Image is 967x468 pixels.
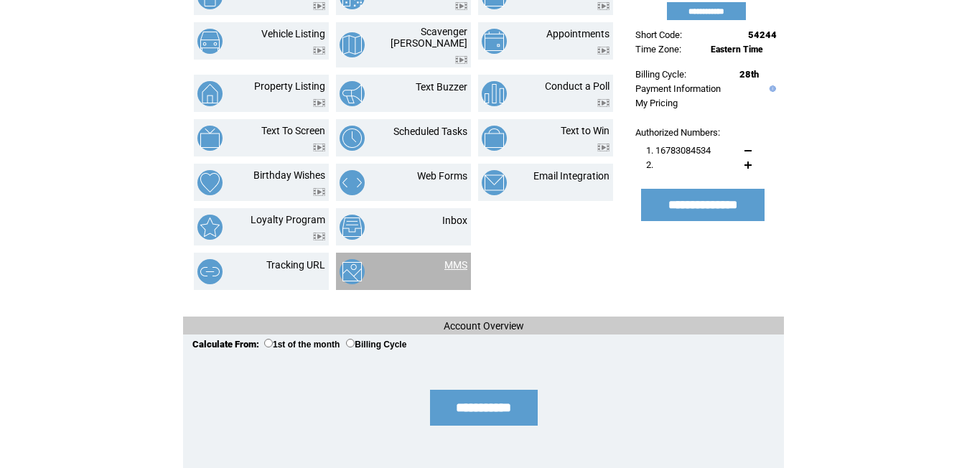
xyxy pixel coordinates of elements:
img: birthday-wishes.png [197,170,223,195]
a: Payment Information [635,83,721,94]
img: vehicle-listing.png [197,29,223,54]
a: Email Integration [533,170,609,182]
img: conduct-a-poll.png [482,81,507,106]
img: video.png [597,47,609,55]
img: property-listing.png [197,81,223,106]
a: Property Listing [254,80,325,92]
img: video.png [455,2,467,10]
a: MMS [444,259,467,271]
a: Loyalty Program [251,214,325,225]
a: Text To Screen [261,125,325,136]
img: text-to-win.png [482,126,507,151]
input: 1st of the month [264,339,273,347]
label: Billing Cycle [346,340,406,350]
a: Text to Win [561,125,609,136]
img: email-integration.png [482,170,507,195]
img: video.png [313,47,325,55]
a: Web Forms [417,170,467,182]
img: video.png [597,2,609,10]
span: 28th [739,69,759,80]
span: 54244 [748,29,777,40]
a: Scheduled Tasks [393,126,467,137]
img: video.png [313,188,325,196]
img: appointments.png [482,29,507,54]
img: video.png [597,144,609,151]
span: Time Zone: [635,44,681,55]
img: video.png [313,144,325,151]
a: Inbox [442,215,467,226]
a: Conduct a Poll [545,80,609,92]
span: Eastern Time [711,45,763,55]
img: mms.png [340,259,365,284]
img: text-to-screen.png [197,126,223,151]
a: Vehicle Listing [261,28,325,39]
input: Billing Cycle [346,339,355,347]
img: web-forms.png [340,170,365,195]
span: Billing Cycle: [635,69,686,80]
img: scheduled-tasks.png [340,126,365,151]
img: video.png [455,56,467,64]
img: tracking-url.png [197,259,223,284]
a: Text Buzzer [416,81,467,93]
img: help.gif [766,85,776,92]
span: 2. [646,159,653,170]
img: video.png [313,233,325,240]
img: scavenger-hunt.png [340,32,365,57]
img: inbox.png [340,215,365,240]
img: video.png [313,2,325,10]
img: video.png [313,99,325,107]
span: Calculate From: [192,339,259,350]
a: Tracking URL [266,259,325,271]
span: 1. 16783084534 [646,145,711,156]
span: Authorized Numbers: [635,127,720,138]
a: Appointments [546,28,609,39]
img: video.png [597,99,609,107]
span: Short Code: [635,29,682,40]
img: loyalty-program.png [197,215,223,240]
span: Account Overview [444,320,524,332]
a: Birthday Wishes [253,169,325,181]
a: My Pricing [635,98,678,108]
a: Scavenger [PERSON_NAME] [391,26,467,49]
label: 1st of the month [264,340,340,350]
img: text-buzzer.png [340,81,365,106]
